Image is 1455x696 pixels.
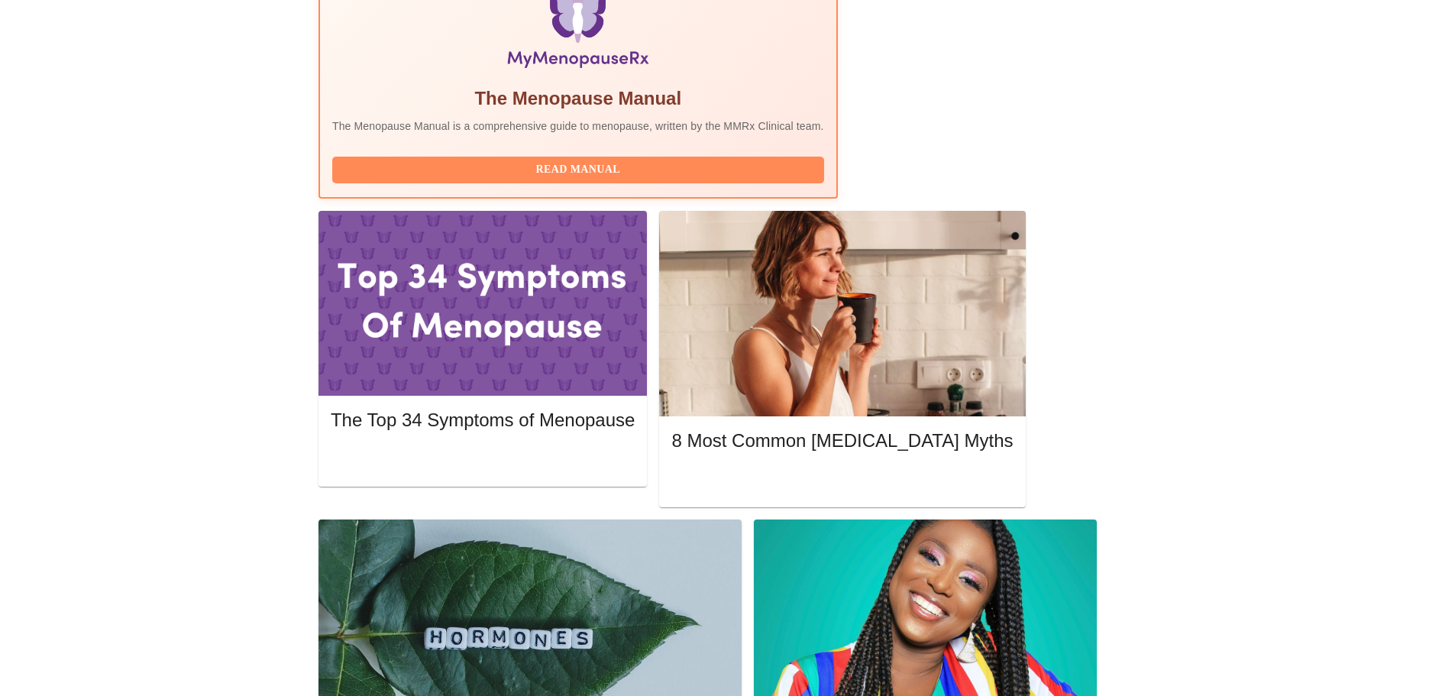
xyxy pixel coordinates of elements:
a: Read More [671,473,1017,486]
span: Read Manual [348,160,809,180]
h5: The Menopause Manual [332,86,824,111]
a: Read Manual [332,162,828,175]
p: The Menopause Manual is a comprehensive guide to menopause, written by the MMRx Clinical team. [332,118,824,134]
button: Read More [331,446,635,473]
h5: 8 Most Common [MEDICAL_DATA] Myths [671,429,1013,453]
a: Read More [331,452,639,465]
span: Read More [346,450,619,469]
button: Read Manual [332,157,824,183]
span: Read More [687,471,997,490]
h5: The Top 34 Symptoms of Menopause [331,408,635,432]
button: Read More [671,468,1013,494]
